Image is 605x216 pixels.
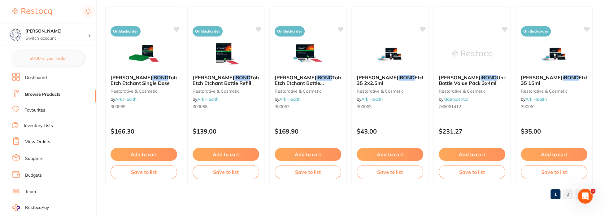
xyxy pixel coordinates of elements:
span: 300063 [357,104,372,109]
img: Kulzer iBOND Total Etch Etchant Bottle Assortment [288,39,328,70]
h4: Eumundi Dental [25,28,88,34]
button: $0.00 in your order [12,51,84,66]
img: Restocq Logo [12,8,52,15]
p: $43.00 [357,128,423,135]
p: $35.00 [521,128,587,135]
b: Kulzer iBOND Total Etch Etchant Bottle Refill [193,75,259,86]
span: 1 [590,189,595,194]
a: View Orders [25,139,50,145]
iframe: Intercom live chat [578,189,593,204]
p: Switch account [25,35,88,42]
button: Add to cart [357,148,423,161]
span: Total Etch Etchant Bottle Refill [193,74,262,86]
em: iBOND [152,74,168,81]
button: Add to cart [275,148,341,161]
button: Save to list [521,165,587,179]
a: Team [25,189,36,195]
a: Dashboard [25,75,47,81]
b: Kulzer iBOND Total Etch Etchant Bottle Assortment [275,75,341,86]
small: restorative & cosmetic [521,89,587,94]
span: [PERSON_NAME] [521,74,563,81]
a: Matrixdental [443,96,468,102]
span: Etch 35 2x2.5ml [357,74,425,86]
span: Total Etch Etchant Single Dose [111,74,180,86]
span: On Backorder [193,26,223,37]
small: restorative & cosmetic [111,89,177,94]
small: restorative & cosmetic [275,89,341,94]
button: Save to list [357,165,423,179]
span: by [111,96,137,102]
span: 300067 [275,104,289,109]
a: 1 [551,188,560,201]
p: $166.30 [111,128,177,135]
span: by [275,96,301,102]
button: Save to list [193,165,259,179]
span: [PERSON_NAME] [357,74,398,81]
b: Kulzer iBOND Universal Bottle Value Pack 3x4ml [439,75,505,86]
span: RestocqPay [25,205,49,211]
span: 300062 [521,104,536,109]
a: Browse Products [25,91,60,98]
em: iBOND [398,74,415,81]
p: $169.90 [275,128,341,135]
span: by [521,96,547,102]
img: Kulzer iBOND Universal Bottle Value Pack 3x4ml [452,39,492,70]
button: Add to cart [193,148,259,161]
img: Kulzer iBOND Etch 35 2x2.5ml [370,39,410,70]
img: Kulzer iBOND Etch 35 15ml [534,39,574,70]
span: [PERSON_NAME] [193,74,234,81]
small: restorative & cosmetic [357,89,423,94]
b: Kulzer iBOND Etch 35 2x2.5ml [357,75,423,86]
button: Add to cart [111,148,177,161]
em: iBOND [234,74,250,81]
img: Eumundi Dental [10,29,22,41]
a: Ark Health [279,96,301,102]
a: Budgets [25,172,42,179]
small: restorative & cosmetic [193,89,259,94]
span: Universal Bottle Value Pack 3x4ml [439,74,519,86]
a: Ark Health [361,96,383,102]
button: Save to list [111,165,177,179]
b: Kulzer iBOND Etch 35 15ml [521,75,587,86]
span: 300069 [111,104,125,109]
small: restorative & cosmetic [439,89,505,94]
span: [PERSON_NAME] [111,74,152,81]
span: Etch 35 15ml [521,74,589,86]
button: Save to list [439,165,505,179]
span: Z66061412 [439,104,461,109]
span: Total Etch Etchant Bottle Assortment [275,74,344,92]
em: iBOND [316,74,332,81]
img: RestocqPay [12,204,20,211]
a: Ark Health [525,96,547,102]
a: 2 [563,188,573,201]
a: Restocq Logo [12,5,52,19]
p: $139.00 [193,128,259,135]
a: Ark Health [197,96,219,102]
span: by [357,96,383,102]
span: On Backorder [111,26,141,37]
em: iBOND [481,74,497,81]
span: On Backorder [521,26,551,37]
button: Save to list [275,165,341,179]
span: On Backorder [275,26,305,37]
a: Favourites [24,107,45,113]
img: Kulzer iBOND Total Etch Etchant Single Dose [124,39,164,70]
a: Suppliers [25,156,43,162]
button: Add to cart [439,148,505,161]
p: $231.27 [439,128,505,135]
button: Add to cart [521,148,587,161]
b: Kulzer iBOND Total Etch Etchant Single Dose [111,75,177,86]
a: Ark Health [115,96,137,102]
em: iBOND [563,74,579,81]
span: [PERSON_NAME] [275,74,316,81]
img: Kulzer iBOND Total Etch Etchant Bottle Refill [206,39,246,70]
span: by [193,96,219,102]
span: [PERSON_NAME] [439,74,481,81]
a: Inventory Lists [24,123,53,129]
span: 300068 [193,104,207,109]
span: by [439,96,468,102]
a: RestocqPay [12,204,49,211]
